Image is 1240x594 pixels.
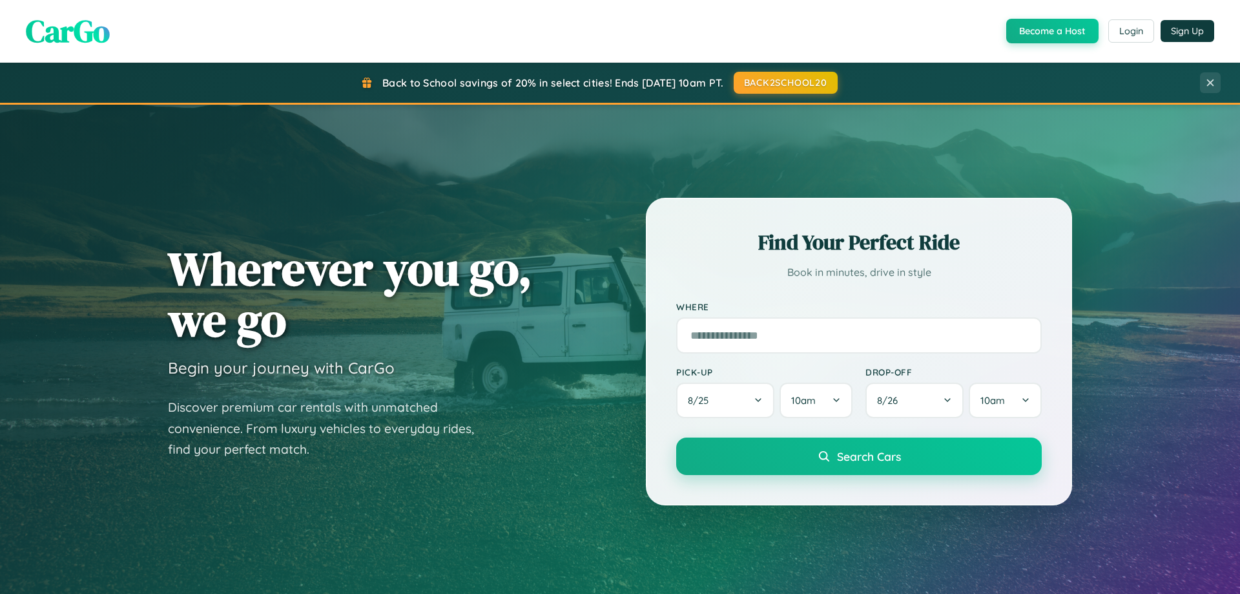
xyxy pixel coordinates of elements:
label: Where [676,301,1042,312]
span: 10am [980,394,1005,407]
span: CarGo [26,10,110,52]
button: Become a Host [1006,19,1099,43]
button: Login [1108,19,1154,43]
p: Book in minutes, drive in style [676,263,1042,282]
button: 10am [969,383,1042,418]
h2: Find Your Perfect Ride [676,228,1042,257]
span: Search Cars [837,449,901,463]
button: 8/26 [865,383,964,418]
button: Search Cars [676,438,1042,475]
label: Drop-off [865,366,1042,377]
h1: Wherever you go, we go [168,243,532,345]
button: BACK2SCHOOL20 [734,72,838,94]
span: 10am [791,394,816,407]
button: 8/25 [676,383,774,418]
span: 8 / 25 [688,394,715,407]
label: Pick-up [676,366,852,377]
span: Back to School savings of 20% in select cities! Ends [DATE] 10am PT. [382,76,723,89]
span: 8 / 26 [877,394,904,407]
button: Sign Up [1161,20,1214,42]
h3: Begin your journey with CarGo [168,358,395,377]
button: 10am [780,383,852,418]
p: Discover premium car rentals with unmatched convenience. From luxury vehicles to everyday rides, ... [168,397,491,460]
